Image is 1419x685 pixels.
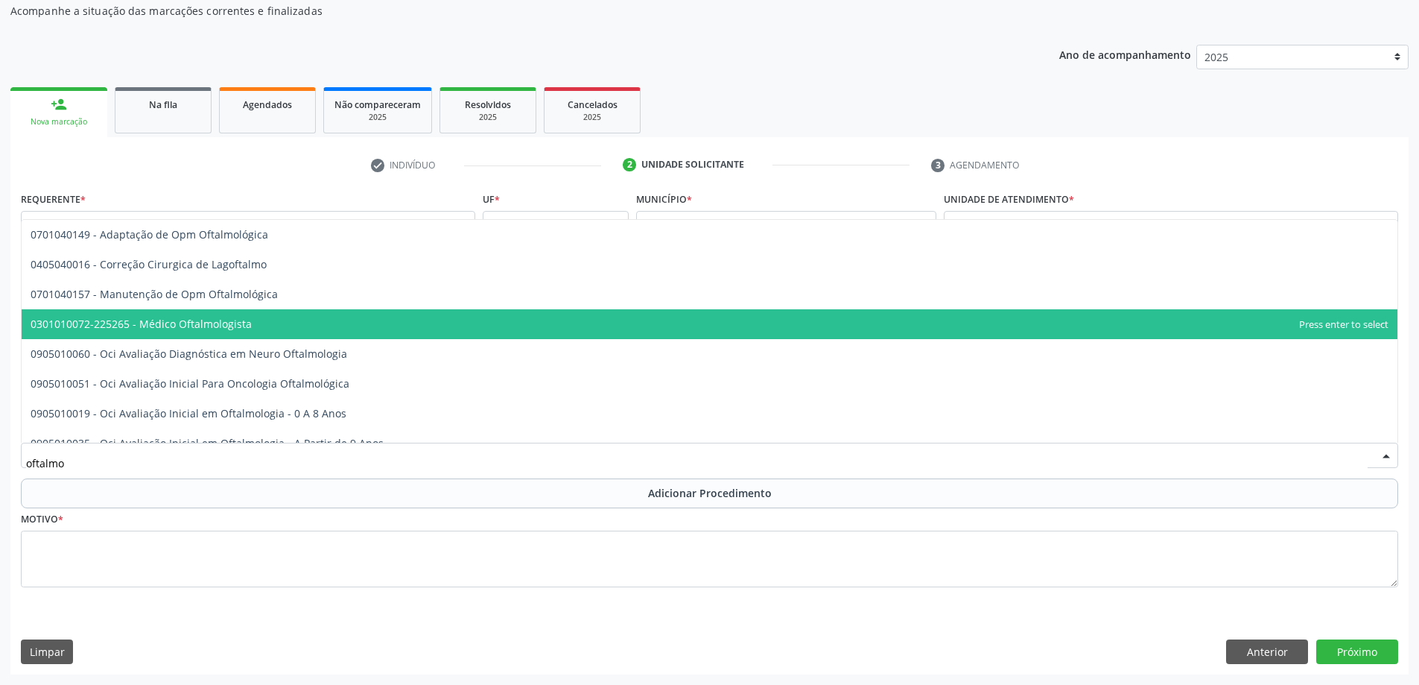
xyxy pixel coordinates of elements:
p: Ano de acompanhamento [1059,45,1191,63]
span: 0905010060 - Oci Avaliação Diagnóstica em Neuro Oftalmologia [31,347,347,361]
label: UF [483,188,500,211]
div: 2 [623,158,636,171]
div: 2025 [334,112,421,123]
span: [PERSON_NAME] [641,216,906,231]
label: Unidade de atendimento [944,188,1074,211]
div: 2025 [451,112,525,123]
span: 0905010051 - Oci Avaliação Inicial Para Oncologia Oftalmológica [31,376,349,391]
span: AL [488,216,599,231]
button: Adicionar Procedimento [21,479,1398,508]
div: 2025 [555,112,629,123]
div: Unidade solicitante [641,158,744,171]
div: Nova marcação [21,116,97,127]
span: 0405040016 - Correção Cirurgica de Lagoftalmo [31,257,267,271]
span: Cancelados [568,98,618,111]
span: Médico(a) [26,216,445,231]
div: person_add [51,96,67,113]
span: Não compareceram [334,98,421,111]
span: 0701040149 - Adaptação de Opm Oftalmológica [31,227,268,242]
label: Município [636,188,692,211]
span: 0905010019 - Oci Avaliação Inicial em Oftalmologia - 0 A 8 Anos [31,406,346,420]
span: 0301010072-225265 - Médico Oftalmologista [31,317,252,331]
span: Agendados [243,98,292,111]
button: Anterior [1226,640,1308,665]
span: 0701040157 - Manutenção de Opm Oftalmológica [31,287,278,301]
label: Requerente [21,188,86,211]
span: 0905010035 - Oci Avaliação Inicial em Oftalmologia - A Partir de 9 Anos [31,436,384,450]
span: Resolvidos [465,98,511,111]
span: Adicionar Procedimento [648,485,772,501]
span: Na fila [149,98,177,111]
span: Unidade de Saude da Familia Santa Rita Maria do C A [PERSON_NAME] [949,216,1368,231]
p: Acompanhe a situação das marcações correntes e finalizadas [10,3,989,19]
label: Motivo [21,508,63,531]
input: Buscar por procedimento [26,448,1368,478]
button: Próximo [1316,640,1398,665]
